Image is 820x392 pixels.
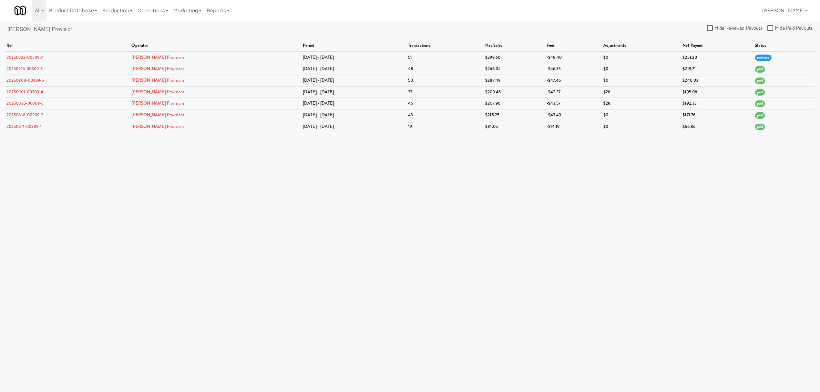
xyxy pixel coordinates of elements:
[602,121,681,132] td: $0
[406,75,484,86] td: 50
[301,40,406,52] th: period
[301,109,406,121] td: [DATE] - [DATE]
[484,109,545,121] td: $215.25
[7,23,72,35] input: Search by operator
[602,40,681,52] th: adjustments
[681,63,753,75] td: $219.71
[545,109,602,121] td: -$43.49
[602,86,681,98] td: $28
[5,40,130,52] th: ref
[406,109,484,121] td: 43
[484,52,545,63] td: $299.60
[301,52,406,63] td: [DATE] - [DATE]
[767,23,813,33] label: Hide Paid Payouts
[681,98,753,109] td: $192.33
[406,86,484,98] td: 37
[602,109,681,121] td: $0
[406,63,484,75] td: 48
[484,63,545,75] td: $266.04
[755,89,765,96] span: paid
[484,40,545,52] th: net sales
[545,86,602,98] td: -$42.37
[681,75,753,86] td: $240.03
[681,121,753,132] td: $66.86
[602,63,681,75] td: $0
[6,54,43,60] a: 20250922-00309-7
[484,121,545,132] td: $81.05
[681,52,753,63] td: $251.20
[755,100,765,107] span: paid
[755,55,772,61] span: reviewed
[484,86,545,98] td: $209.45
[301,98,406,109] td: [DATE] - [DATE]
[545,40,602,52] th: fees
[406,98,484,109] td: 46
[755,66,765,73] span: paid
[755,77,765,84] span: paid
[130,40,301,52] th: operator
[755,124,765,130] span: paid
[406,40,484,52] th: transactions
[545,98,602,109] td: -$43.57
[131,100,184,106] a: [PERSON_NAME] Provisions
[6,123,42,129] a: 20250811-00309-1
[753,40,815,52] th: status
[484,75,545,86] td: $287.49
[681,40,753,52] th: net payout
[755,112,765,119] span: paid
[301,86,406,98] td: [DATE] - [DATE]
[406,121,484,132] td: 19
[131,123,184,129] a: [PERSON_NAME] Provisions
[131,66,184,72] a: [PERSON_NAME] Provisions
[545,52,602,63] td: -$48.40
[681,86,753,98] td: $195.08
[406,52,484,63] td: 51
[131,54,184,60] a: [PERSON_NAME] Provisions
[484,98,545,109] td: $207.90
[301,121,406,132] td: [DATE] - [DATE]
[707,23,762,33] label: Hide Reviewed Payouts
[301,63,406,75] td: [DATE] - [DATE]
[681,109,753,121] td: $171.76
[602,52,681,63] td: $0
[6,100,44,106] a: 20250825-00309-3
[767,26,775,31] input: Hide Paid Payouts
[15,5,26,16] img: Micromart
[545,63,602,75] td: -$46.33
[131,77,184,83] a: [PERSON_NAME] Provisions
[131,112,184,118] a: [PERSON_NAME] Provisions
[602,98,681,109] td: $28
[301,75,406,86] td: [DATE] - [DATE]
[6,77,44,83] a: 20250908-00309-5
[602,75,681,86] td: $0
[545,121,602,132] td: -$14.19
[6,112,44,118] a: 20250818-00309-2
[131,89,184,95] a: [PERSON_NAME] Provisions
[707,26,714,31] input: Hide Reviewed Payouts
[6,89,44,95] a: 20250901-00309-4
[6,66,43,72] a: 20250915-00309-6
[545,75,602,86] td: -$47.46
